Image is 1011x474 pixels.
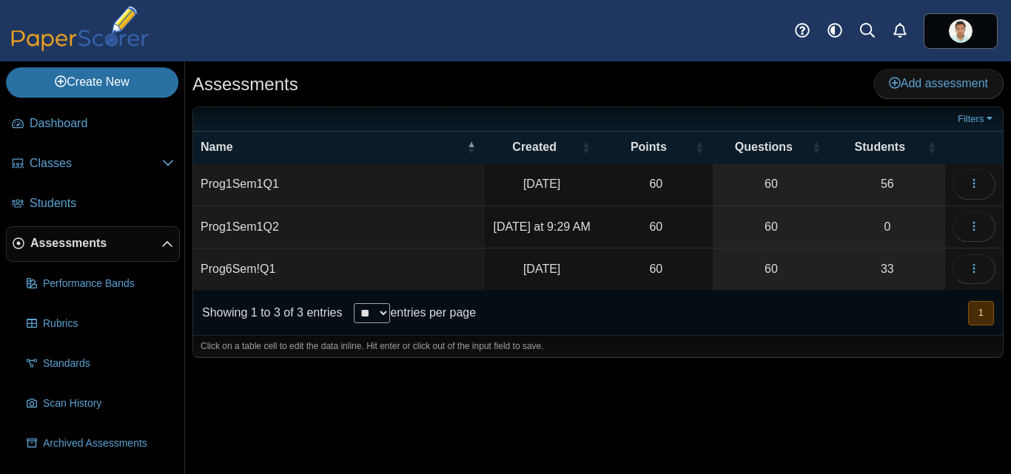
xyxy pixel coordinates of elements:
[889,77,988,89] span: Add assessment
[6,67,178,97] a: Create New
[493,220,590,233] time: Sep 12, 2025 at 9:29 AM
[924,13,998,49] a: ps.qM1w65xjLpOGVUdR
[193,248,485,291] td: Prog6Sem!Q1
[193,206,485,248] td: Prog1Sem1Q2
[523,263,560,275] time: Aug 24, 2025 at 7:36 PM
[695,132,704,163] span: Points : Activate to sort
[193,291,342,335] div: Showing 1 to 3 of 3 entries
[830,163,945,205] a: 56
[713,206,830,248] a: 60
[30,235,161,251] span: Assessments
[6,41,154,53] a: PaperScorer
[855,140,905,153] span: Students
[201,140,233,153] span: Name
[6,226,180,262] a: Assessments
[949,19,973,43] span: adonis maynard pilongo
[830,248,945,290] a: 33
[6,106,180,142] a: Dashboard
[927,132,936,163] span: Students : Activate to sort
[43,396,174,411] span: Scan History
[6,186,180,222] a: Students
[467,132,476,163] span: Name : Activate to invert sorting
[21,266,180,302] a: Performance Bands
[21,386,180,421] a: Scan History
[523,177,560,190] time: Aug 20, 2025 at 4:03 PM
[713,163,830,205] a: 60
[43,277,174,291] span: Performance Bands
[873,69,1004,98] a: Add assessment
[631,140,667,153] span: Points
[713,248,830,290] a: 60
[30,155,162,172] span: Classes
[830,206,945,248] a: 0
[967,301,994,325] nav: pagination
[193,163,485,206] td: Prog1Sem1Q1
[599,248,713,291] td: 60
[6,6,154,51] img: PaperScorer
[192,72,298,97] h1: Assessments
[968,301,994,325] button: 1
[30,195,174,211] span: Students
[735,140,793,153] span: Questions
[21,346,180,382] a: Standards
[43,316,174,331] span: Rubrics
[949,19,973,43] img: ps.qM1w65xjLpOGVUdR
[30,115,174,132] span: Dashboard
[599,206,713,248] td: 60
[582,132,591,163] span: Created : Activate to sort
[512,140,557,153] span: Created
[812,132,821,163] span: Questions : Activate to sort
[43,436,174,451] span: Archived Assessments
[599,163,713,206] td: 60
[6,146,180,182] a: Classes
[21,426,180,461] a: Archived Assessments
[21,306,180,342] a: Rubrics
[193,335,1003,357] div: Click on a table cell to edit the data inline. Hit enter or click out of the input field to save.
[884,15,916,47] a: Alerts
[43,356,174,371] span: Standards
[390,306,476,319] label: entries per page
[954,112,999,126] a: Filters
